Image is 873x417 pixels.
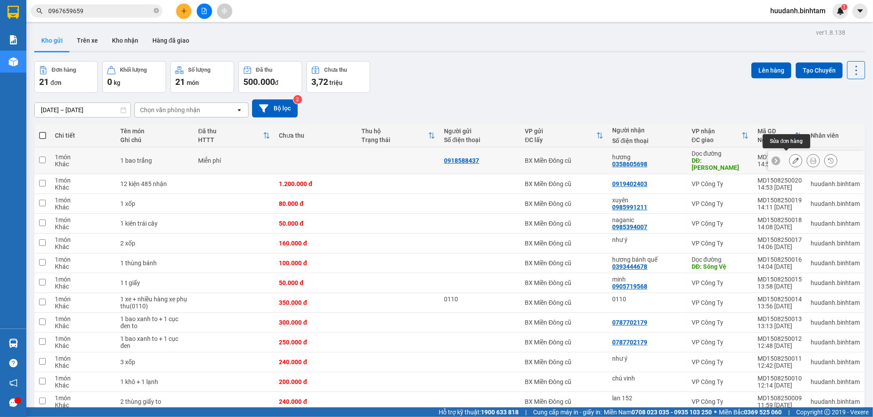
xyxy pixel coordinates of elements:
[39,77,49,87] span: 21
[238,61,302,93] button: Đã thu500.000đ
[692,220,749,227] div: VP Công Ty
[811,358,860,366] div: huudanh.binhtam
[525,378,603,385] div: BX Miền Đông cũ
[55,216,112,223] div: 1 món
[55,276,112,283] div: 1 món
[31,31,119,48] span: 0919 110 458
[55,236,112,243] div: 1 món
[120,200,189,207] div: 1 xốp
[120,157,189,164] div: 1 bao trắng
[692,279,749,286] div: VP Công Ty
[758,136,795,143] div: Ngày ĐH
[612,263,647,270] div: 0393444678
[279,358,353,366] div: 240.000 đ
[612,236,683,243] div: như ý
[279,299,353,306] div: 350.000 đ
[4,7,30,46] img: logo
[525,157,603,164] div: BX Miền Đông cũ
[692,256,749,263] div: Dọc đường
[604,407,712,417] span: Miền Nam
[81,62,125,71] span: 0985991211 -
[311,77,328,87] span: 3,72
[692,398,749,405] div: VP Công Ty
[612,276,683,283] div: minh
[612,127,683,134] div: Người nhận
[188,67,210,73] div: Số lượng
[758,375,802,382] div: MD1508250010
[612,296,683,303] div: 0110
[55,402,112,409] div: Khác
[9,35,18,44] img: solution-icon
[7,6,19,19] img: logo-vxr
[692,339,749,346] div: VP Công Ty
[612,161,647,168] div: 0358605698
[824,409,830,415] span: copyright
[221,8,227,14] span: aim
[279,220,353,227] div: 50.000 đ
[758,243,802,250] div: 14:06 [DATE]
[275,79,278,86] span: đ
[120,358,189,366] div: 3 xốp
[758,154,802,161] div: MD1508250021
[525,358,603,366] div: BX Miền Đông cũ
[816,28,845,37] div: ver 1.8.138
[811,319,860,326] div: huudanh.binhtam
[307,61,370,93] button: Chưa thu3,72 triệu
[35,103,130,117] input: Select a date range.
[758,216,802,223] div: MD1508250018
[55,296,112,303] div: 1 món
[612,375,683,382] div: chú vinh
[811,220,860,227] div: huudanh.binhtam
[796,62,843,78] button: Tạo Chuyến
[612,355,683,362] div: như ý
[811,240,860,247] div: huudanh.binhtam
[252,99,298,117] button: Bộ lọc
[719,407,782,417] span: Miền Bắc
[197,4,212,19] button: file-add
[758,283,802,290] div: 13:58 [DATE]
[120,315,189,329] div: 1 bao xanh to + 1 cục đen to
[34,61,98,93] button: Đơn hàng21đơn
[758,395,802,402] div: MD1508250009
[9,379,18,387] span: notification
[102,61,166,93] button: Khối lượng0kg
[856,7,864,15] span: caret-down
[811,200,860,207] div: huudanh.binhtam
[758,315,802,322] div: MD1508250013
[612,137,683,144] div: Số điện thoại
[55,177,112,184] div: 1 món
[612,204,647,211] div: 0985991211
[811,398,860,405] div: huudanh.binhtam
[758,128,795,135] div: Mã GD
[198,157,270,164] div: Miễn phí
[533,407,602,417] span: Cung cấp máy in - giấy in:
[763,5,833,16] span: huudanh.binhtam
[187,79,199,86] span: món
[140,106,200,114] div: Chọn văn phòng nhận
[55,395,112,402] div: 1 món
[612,197,683,204] div: xuyên
[120,260,189,267] div: 1 thùng bánh
[631,409,712,416] strong: 0708 023 035 - 0935 103 250
[525,398,603,405] div: BX Miền Đông cũ
[525,339,603,346] div: BX Miền Đông cũ
[55,184,112,191] div: Khác
[744,409,782,416] strong: 0369 525 060
[758,362,802,369] div: 12:42 [DATE]
[811,260,860,267] div: huudanh.binhtam
[763,134,810,148] div: Sửa đơn hàng
[120,240,189,247] div: 2 xốp
[811,132,860,139] div: Nhân viên
[9,339,18,348] img: warehouse-icon
[293,95,302,104] sup: 2
[758,402,802,409] div: 11:59 [DATE]
[361,128,428,135] div: Thu hộ
[51,79,61,86] span: đơn
[279,378,353,385] div: 200.000 đ
[120,296,189,310] div: 1 xe + nhiều hàng xe phụ thu(0110)
[279,339,353,346] div: 250.000 đ
[120,180,189,187] div: 12 kiện 485 nhận
[758,204,802,211] div: 14:11 [DATE]
[525,200,603,207] div: BX Miền Đông cũ
[120,378,189,385] div: 1 khô + 1 lạnh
